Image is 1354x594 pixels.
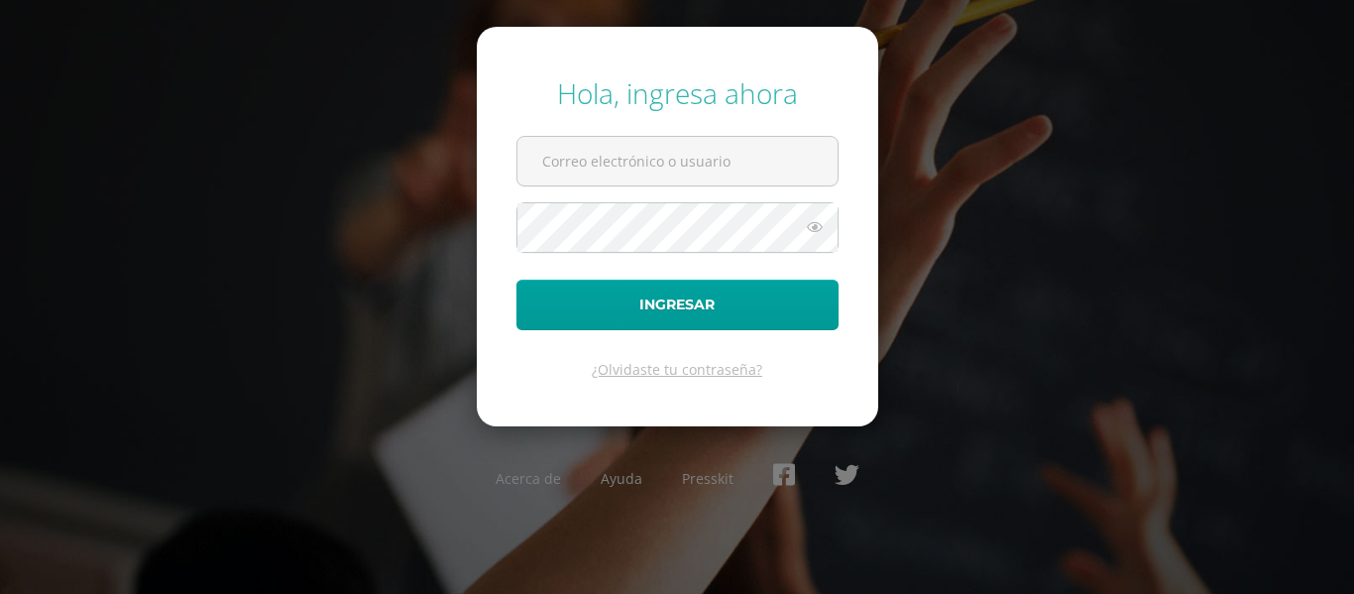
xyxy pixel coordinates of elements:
[592,360,762,379] a: ¿Olvidaste tu contraseña?
[516,74,839,112] div: Hola, ingresa ahora
[601,469,642,488] a: Ayuda
[517,137,838,185] input: Correo electrónico o usuario
[682,469,733,488] a: Presskit
[516,280,839,330] button: Ingresar
[496,469,561,488] a: Acerca de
